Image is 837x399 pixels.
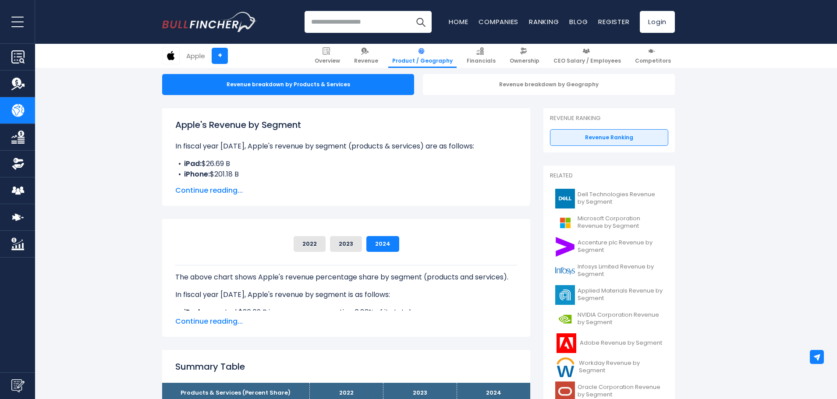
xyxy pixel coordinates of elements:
[350,44,382,68] a: Revenue
[175,272,517,282] p: The above chart shows Apple's revenue percentage share by segment (products and services).
[550,129,668,146] a: Revenue Ranking
[186,51,205,61] div: Apple
[510,57,539,64] span: Ownership
[550,355,668,379] a: Workday Revenue by Segment
[555,333,577,353] img: ADBE logo
[578,263,663,278] span: Infosys Limited Revenue by Segment
[555,309,575,329] img: NVDA logo
[463,44,500,68] a: Financials
[162,74,414,95] div: Revenue breakdown by Products & Services
[184,307,200,317] b: iPad
[392,57,453,64] span: Product / Geography
[330,236,362,252] button: 2023
[162,12,256,32] a: Go to homepage
[423,74,675,95] div: Revenue breakdown by Geography
[175,118,517,131] h1: Apple's Revenue by Segment
[598,17,629,26] a: Register
[578,311,663,326] span: NVIDIA Corporation Revenue by Segment
[506,44,543,68] a: Ownership
[449,17,468,26] a: Home
[175,169,517,180] li: $201.18 B
[553,57,621,64] span: CEO Salary / Employees
[479,17,518,26] a: Companies
[569,17,588,26] a: Blog
[555,261,575,281] img: INFY logo
[175,307,517,318] li: generated $26.69 B in revenue, representing 6.83% of its total revenue.
[550,283,668,307] a: Applied Materials Revenue by Segment
[578,384,663,399] span: Oracle Corporation Revenue by Segment
[550,331,668,355] a: Adobe Revenue by Segment
[311,44,344,68] a: Overview
[555,357,576,377] img: WDAY logo
[354,57,378,64] span: Revenue
[631,44,675,68] a: Competitors
[11,157,25,170] img: Ownership
[163,47,179,64] img: AAPL logo
[640,11,675,33] a: Login
[175,316,517,327] span: Continue reading...
[578,287,663,302] span: Applied Materials Revenue by Segment
[366,236,399,252] button: 2024
[175,159,517,169] li: $26.69 B
[555,237,575,257] img: ACN logo
[184,159,202,169] b: iPad:
[175,141,517,152] p: In fiscal year [DATE], Apple's revenue by segment (products & services) are as follows:
[555,189,575,208] img: DELL logo
[555,285,575,305] img: AMAT logo
[550,307,668,331] a: NVIDIA Corporation Revenue by Segment
[550,44,625,68] a: CEO Salary / Employees
[410,11,432,33] button: Search
[578,239,663,254] span: Accenture plc Revenue by Segment
[635,57,671,64] span: Competitors
[550,172,668,180] p: Related
[550,211,668,235] a: Microsoft Corporation Revenue by Segment
[467,57,496,64] span: Financials
[175,360,517,373] h2: Summary Table
[294,236,326,252] button: 2022
[550,259,668,283] a: Infosys Limited Revenue by Segment
[578,191,663,206] span: Dell Technologies Revenue by Segment
[175,290,517,300] p: In fiscal year [DATE], Apple's revenue by segment is as follows:
[579,360,663,374] span: Workday Revenue by Segment
[529,17,559,26] a: Ranking
[555,213,575,233] img: MSFT logo
[580,339,662,347] span: Adobe Revenue by Segment
[212,48,228,64] a: +
[578,215,663,230] span: Microsoft Corporation Revenue by Segment
[388,44,457,68] a: Product / Geography
[175,185,517,196] span: Continue reading...
[162,12,257,32] img: Bullfincher logo
[315,57,340,64] span: Overview
[550,115,668,122] p: Revenue Ranking
[550,235,668,259] a: Accenture plc Revenue by Segment
[550,187,668,211] a: Dell Technologies Revenue by Segment
[184,169,210,179] b: iPhone:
